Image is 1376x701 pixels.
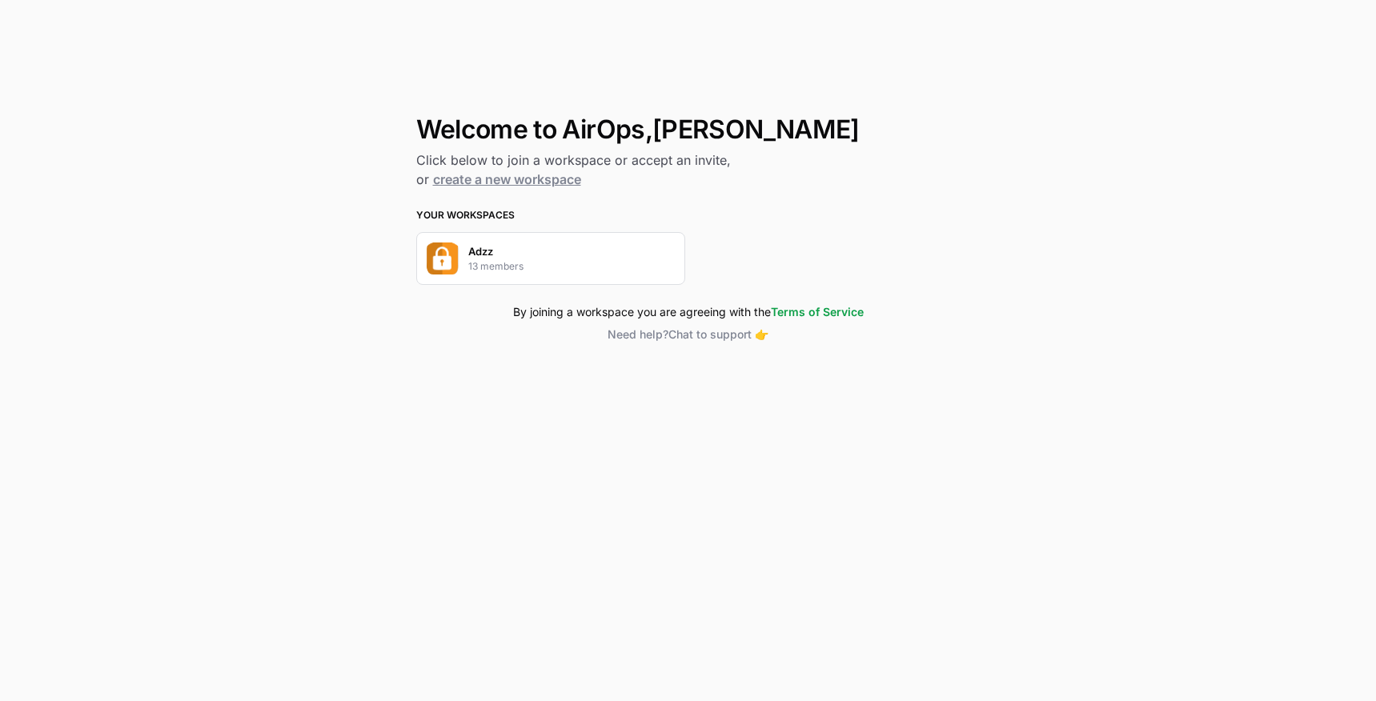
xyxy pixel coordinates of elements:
[433,171,581,187] a: create a new workspace
[427,242,459,274] img: Company Logo
[416,208,961,222] h3: Your Workspaces
[416,304,961,320] div: By joining a workspace you are agreeing with the
[468,259,524,274] p: 13 members
[608,327,668,341] span: Need help?
[416,115,961,144] h1: Welcome to AirOps, [PERSON_NAME]
[416,232,685,285] button: Company LogoAdzz13 members
[668,327,768,341] span: Chat to support 👉
[416,326,961,342] button: Need help?Chat to support 👉
[416,150,961,189] h2: Click below to join a workspace or accept an invite, or
[468,243,493,259] p: Adzz
[771,305,864,318] a: Terms of Service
